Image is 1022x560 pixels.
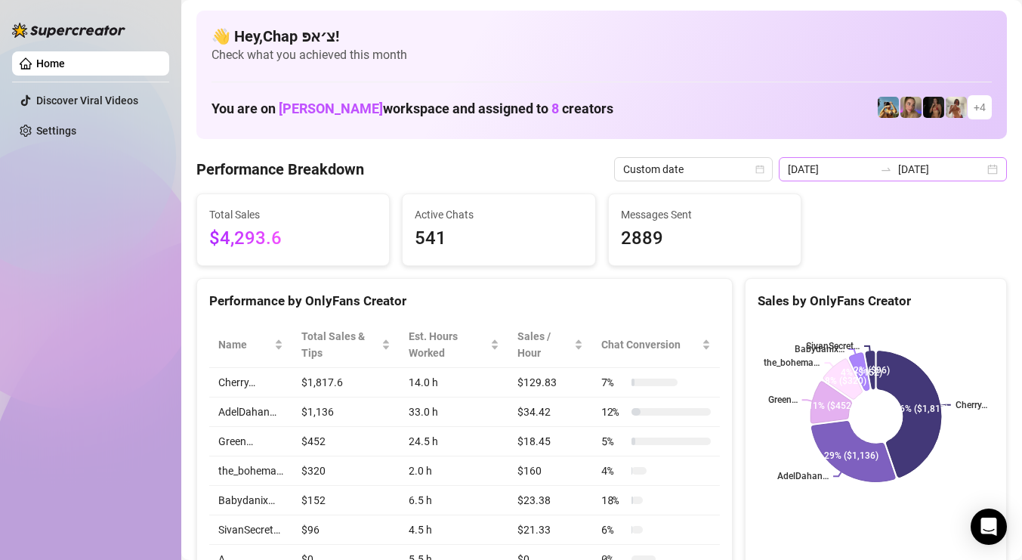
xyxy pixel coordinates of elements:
span: + 4 [974,99,986,116]
td: $18.45 [508,427,592,456]
img: the_bohema [923,97,944,118]
td: $96 [292,515,400,545]
span: 12 % [601,404,625,420]
img: Green [946,97,967,118]
input: Start date [788,161,874,178]
span: swap-right [880,163,892,175]
h4: 👋 Hey, Chap צ׳אפ ! [212,26,992,47]
a: Discover Viral Videos [36,94,138,107]
span: Total Sales & Tips [301,328,378,361]
span: Check what you achieved this month [212,47,992,63]
td: $1,136 [292,398,400,427]
td: 6.5 h [400,486,508,515]
th: Total Sales & Tips [292,322,400,368]
th: Name [209,322,292,368]
div: Open Intercom Messenger [971,509,1007,545]
text: Babydanix… [795,344,844,354]
span: calendar [755,165,764,174]
h4: Performance Breakdown [196,159,364,180]
span: Chat Conversion [601,336,699,353]
td: 33.0 h [400,398,508,427]
td: the_bohema… [209,456,292,486]
span: 18 % [601,492,625,509]
span: Sales / Hour [517,328,571,361]
td: 14.0 h [400,368,508,398]
span: Name [218,336,271,353]
div: Sales by OnlyFans Creator [758,291,994,311]
span: 8 [551,101,559,116]
text: SivanSecret… [806,341,860,351]
span: 5 % [601,433,625,450]
td: $320 [292,456,400,486]
td: AdelDahan… [209,398,292,427]
text: the_bohema… [764,357,820,368]
img: logo-BBDzfeDw.svg [12,23,125,38]
td: $34.42 [508,398,592,427]
text: Cherry… [956,400,987,410]
td: $23.38 [508,486,592,515]
td: 4.5 h [400,515,508,545]
td: $160 [508,456,592,486]
span: to [880,163,892,175]
a: Home [36,57,65,70]
td: $1,817.6 [292,368,400,398]
span: 2889 [621,224,789,253]
h1: You are on workspace and assigned to creators [212,101,613,117]
span: Active Chats [415,206,582,223]
td: 24.5 h [400,427,508,456]
td: $21.33 [508,515,592,545]
div: Performance by OnlyFans Creator [209,291,720,311]
td: 2.0 h [400,456,508,486]
text: Green… [768,394,798,405]
a: Settings [36,125,76,137]
th: Chat Conversion [592,322,720,368]
span: Total Sales [209,206,377,223]
span: 4 % [601,463,625,479]
td: Babydanix… [209,486,292,515]
text: AdelDahan… [777,472,829,482]
span: $4,293.6 [209,224,377,253]
td: Green… [209,427,292,456]
td: Cherry… [209,368,292,398]
span: 541 [415,224,582,253]
th: Sales / Hour [508,322,592,368]
span: [PERSON_NAME] [279,101,383,116]
span: Custom date [623,158,764,181]
img: Babydanix [878,97,899,118]
td: $452 [292,427,400,456]
td: $152 [292,486,400,515]
img: Cherry [900,97,922,118]
span: 6 % [601,521,625,538]
td: SivanSecret… [209,515,292,545]
td: $129.83 [508,368,592,398]
span: 7 % [601,374,625,391]
div: Est. Hours Worked [409,328,487,361]
span: Messages Sent [621,206,789,223]
input: End date [898,161,984,178]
